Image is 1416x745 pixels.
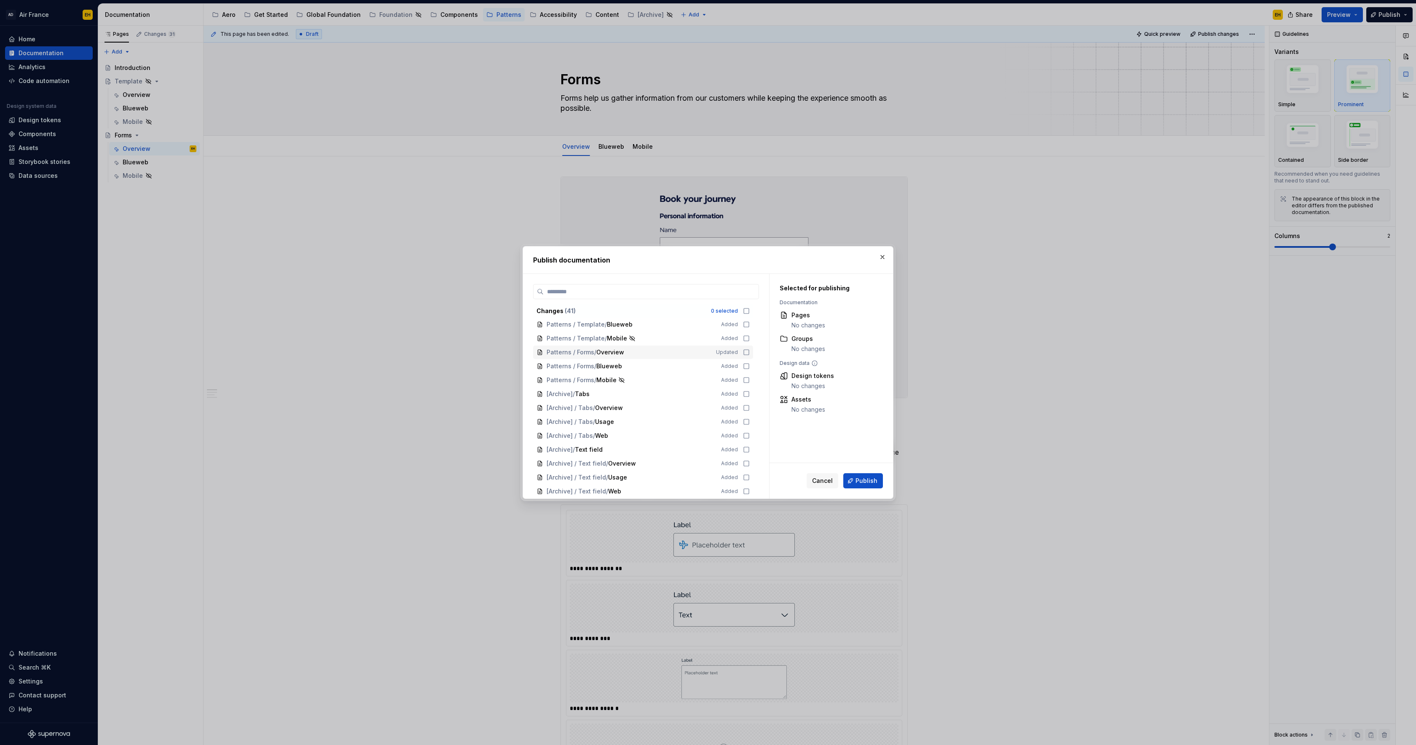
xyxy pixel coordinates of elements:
[595,431,612,440] span: Web
[573,390,575,398] span: /
[573,445,575,454] span: /
[721,335,738,342] span: Added
[547,362,594,370] span: Patterns / Forms
[721,418,738,425] span: Added
[716,349,738,356] span: Updated
[595,404,623,412] span: Overview
[593,404,595,412] span: /
[594,376,596,384] span: /
[605,334,607,343] span: /
[547,459,606,468] span: [Archive] / Text field
[547,390,573,398] span: [Archive]
[547,334,605,343] span: Patterns / Template
[791,311,825,319] div: Pages
[812,477,833,485] span: Cancel
[780,284,879,292] div: Selected for publishing
[721,391,738,397] span: Added
[596,376,617,384] span: Mobile
[721,405,738,411] span: Added
[791,395,825,404] div: Assets
[547,473,606,482] span: [Archive] / Text field
[594,348,596,356] span: /
[593,431,595,440] span: /
[547,445,573,454] span: [Archive]
[780,360,879,367] div: Design data
[721,321,738,328] span: Added
[565,307,576,314] span: ( 41 )
[547,418,593,426] span: [Archive] / Tabs
[721,377,738,383] span: Added
[536,307,706,315] div: Changes
[855,477,877,485] span: Publish
[843,473,883,488] button: Publish
[605,320,607,329] span: /
[608,459,636,468] span: Overview
[791,321,825,330] div: No changes
[547,376,594,384] span: Patterns / Forms
[721,474,738,481] span: Added
[608,473,627,482] span: Usage
[607,320,633,329] span: Blueweb
[721,432,738,439] span: Added
[606,473,608,482] span: /
[606,487,608,496] span: /
[791,405,825,414] div: No changes
[595,418,614,426] span: Usage
[547,431,593,440] span: [Archive] / Tabs
[791,345,825,353] div: No changes
[596,362,622,370] span: Blueweb
[721,363,738,370] span: Added
[721,460,738,467] span: Added
[547,320,605,329] span: Patterns / Template
[791,372,834,380] div: Design tokens
[594,362,596,370] span: /
[533,255,883,265] h2: Publish documentation
[721,446,738,453] span: Added
[608,487,625,496] span: Web
[780,299,879,306] div: Documentation
[575,390,592,398] span: Tabs
[575,445,603,454] span: Text field
[711,308,738,314] div: 0 selected
[721,488,738,495] span: Added
[791,335,825,343] div: Groups
[593,418,595,426] span: /
[596,348,624,356] span: Overview
[547,348,594,356] span: Patterns / Forms
[791,382,834,390] div: No changes
[606,459,608,468] span: /
[547,487,606,496] span: [Archive] / Text field
[547,404,593,412] span: [Archive] / Tabs
[607,334,627,343] span: Mobile
[807,473,838,488] button: Cancel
